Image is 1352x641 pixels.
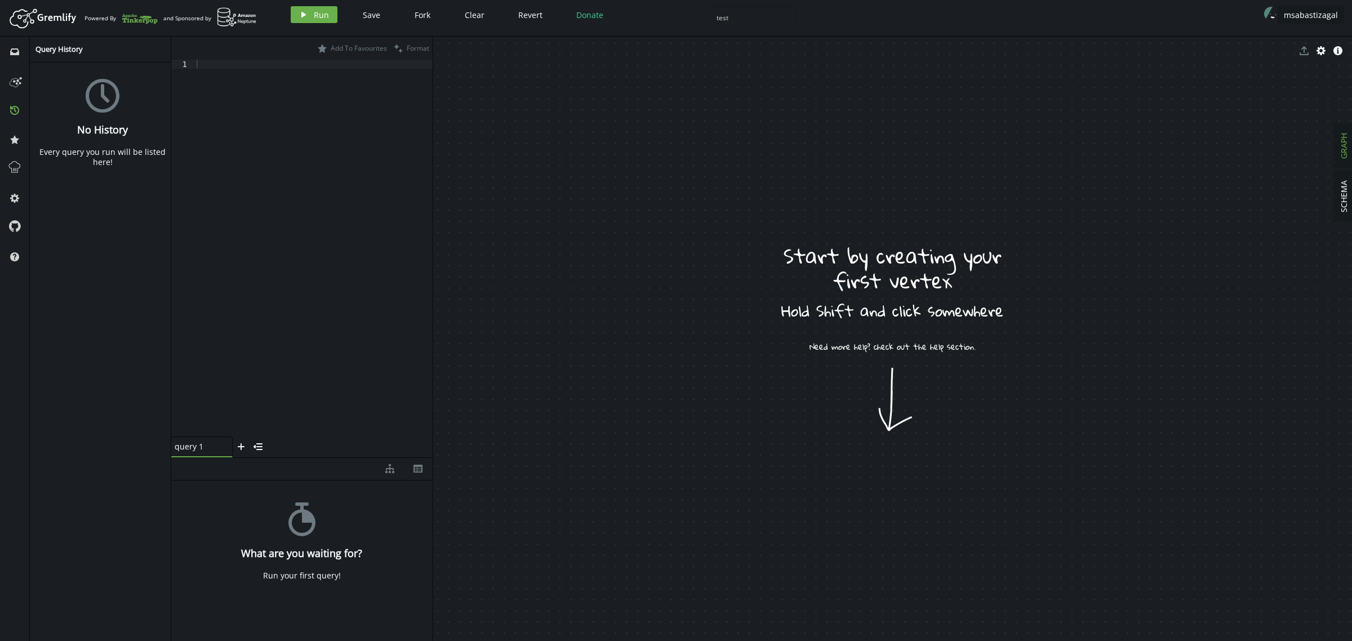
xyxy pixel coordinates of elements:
[354,6,389,23] button: Save
[456,6,493,23] button: Clear
[510,6,551,23] button: Revert
[291,6,337,23] button: Run
[175,442,220,452] span: query 1
[390,37,433,60] button: Format
[1278,6,1344,23] button: msabastizagal
[171,60,194,69] div: 1
[314,10,329,20] span: Run
[406,6,439,23] button: Fork
[84,8,158,28] div: Powered By
[1338,133,1349,159] span: GRAPH
[568,6,612,23] button: Donate
[1284,10,1338,20] span: msabastizagal
[241,547,362,559] h4: What are you waiting for?
[217,7,257,27] img: AWS Neptune
[576,10,603,20] span: Donate
[163,7,257,29] div: and Sponsored by
[77,124,128,136] h4: No History
[415,10,430,20] span: Fork
[314,37,390,60] button: Add To Favourites
[263,571,341,581] div: Run your first query!
[1338,180,1349,212] span: SCHEMA
[35,44,83,54] span: Query History
[363,10,380,20] span: Save
[35,147,170,167] div: Every query you run will be listed here!
[407,43,429,53] span: Format
[465,10,484,20] span: Clear
[518,10,542,20] span: Revert
[331,43,387,53] span: Add To Favourites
